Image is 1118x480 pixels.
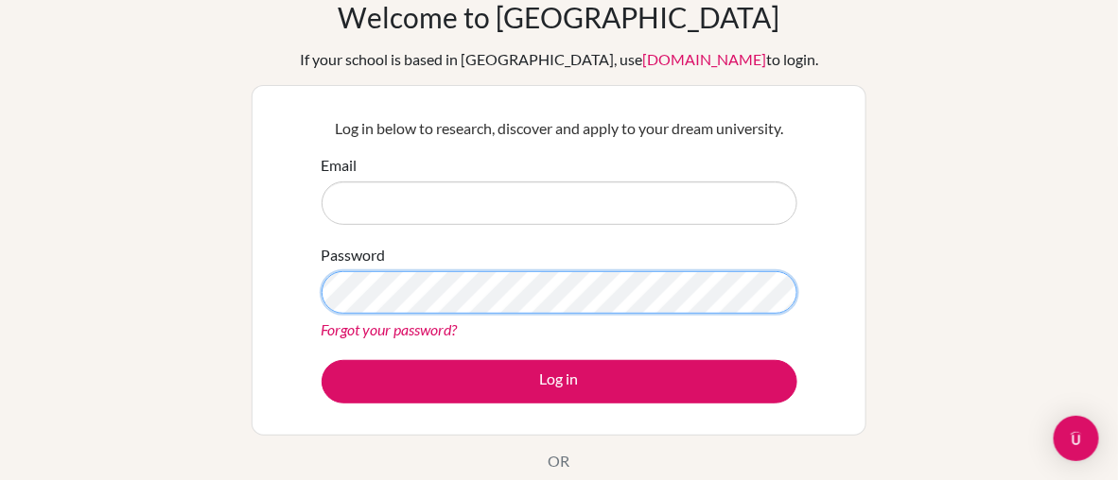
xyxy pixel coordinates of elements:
button: Log in [322,360,797,403]
div: If your school is based in [GEOGRAPHIC_DATA], use to login. [300,48,818,71]
a: [DOMAIN_NAME] [642,50,766,68]
a: Forgot your password? [322,320,458,338]
label: Email [322,154,358,177]
label: Password [322,244,386,266]
p: OR [549,450,570,472]
div: Open Intercom Messenger [1054,416,1099,461]
p: Log in below to research, discover and apply to your dream university. [322,117,797,140]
